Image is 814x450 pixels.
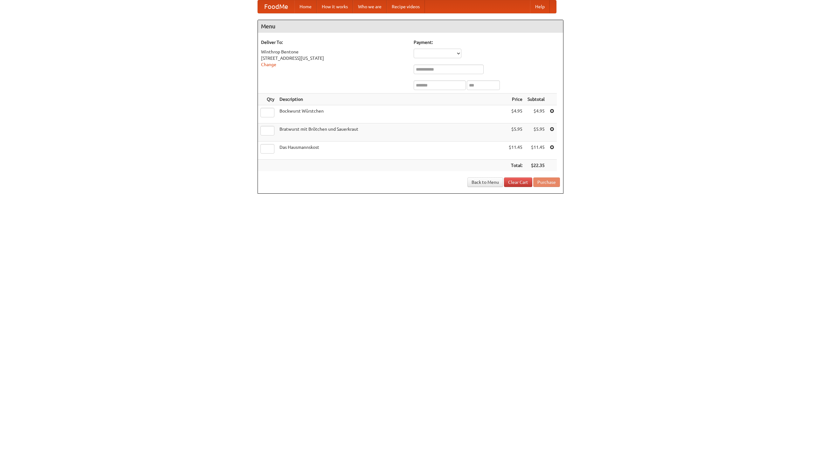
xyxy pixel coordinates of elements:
[506,123,525,142] td: $5.95
[530,0,550,13] a: Help
[258,20,563,33] h4: Menu
[533,177,560,187] button: Purchase
[525,123,547,142] td: $5.95
[277,142,506,160] td: Das Hausmannskost
[525,105,547,123] td: $4.95
[506,142,525,160] td: $11.45
[525,93,547,105] th: Subtotal
[525,142,547,160] td: $11.45
[506,93,525,105] th: Price
[525,160,547,171] th: $22.35
[261,49,407,55] div: Winthrop Bentone
[387,0,425,13] a: Recipe videos
[506,105,525,123] td: $4.95
[506,160,525,171] th: Total:
[504,177,532,187] a: Clear Cart
[261,55,407,61] div: [STREET_ADDRESS][US_STATE]
[277,123,506,142] td: Bratwurst mit Brötchen und Sauerkraut
[467,177,503,187] a: Back to Menu
[261,39,407,45] h5: Deliver To:
[277,93,506,105] th: Description
[353,0,387,13] a: Who we are
[261,62,276,67] a: Change
[277,105,506,123] td: Bockwurst Würstchen
[317,0,353,13] a: How it works
[414,39,560,45] h5: Payment:
[258,0,294,13] a: FoodMe
[258,93,277,105] th: Qty
[294,0,317,13] a: Home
